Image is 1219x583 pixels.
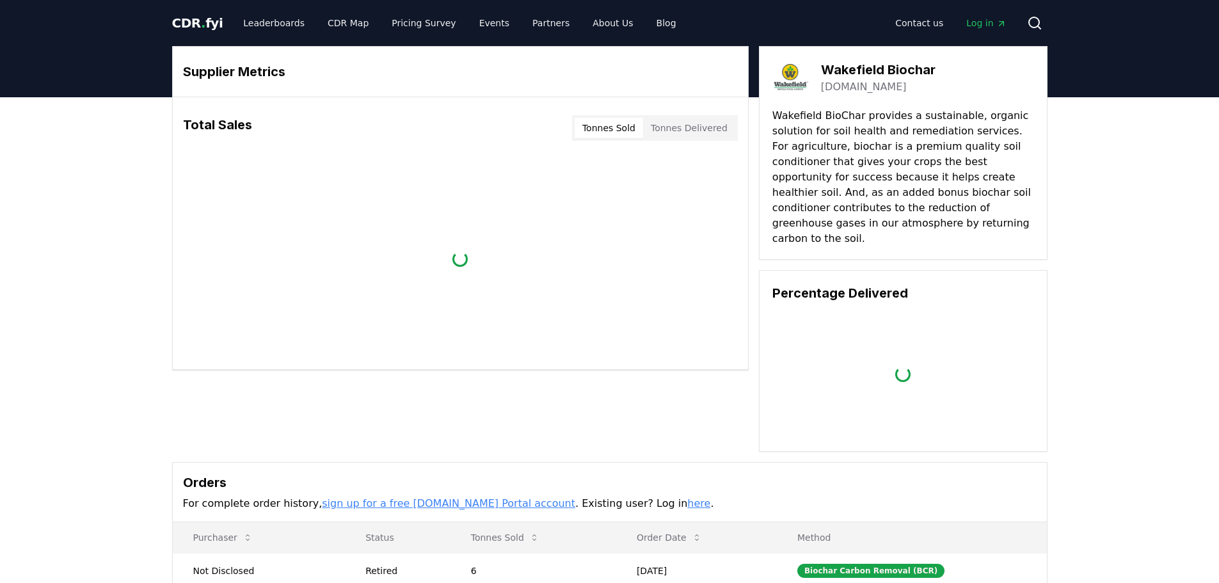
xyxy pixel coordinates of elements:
nav: Main [233,12,686,35]
a: CDR Map [317,12,379,35]
a: Contact us [885,12,953,35]
a: Events [469,12,520,35]
button: Order Date [626,525,712,550]
a: [DOMAIN_NAME] [821,79,907,95]
button: Tonnes Delivered [643,118,735,138]
a: Partners [522,12,580,35]
button: Purchaser [183,525,263,550]
button: Tonnes Sold [461,525,550,550]
a: Blog [646,12,687,35]
p: For complete order history, . Existing user? Log in . [183,496,1037,511]
a: Log in [956,12,1016,35]
h3: Wakefield Biochar [821,60,936,79]
img: Wakefield Biochar-logo [772,60,808,95]
div: Retired [365,564,440,577]
a: About Us [582,12,643,35]
div: loading [895,366,911,383]
a: sign up for a free [DOMAIN_NAME] Portal account [322,497,575,509]
div: Biochar Carbon Removal (BCR) [797,564,944,578]
h3: Orders [183,473,1037,492]
a: Pricing Survey [381,12,466,35]
p: Wakefield BioChar provides a sustainable, organic solution for soil health and remediation servic... [772,108,1034,246]
a: Leaderboards [233,12,315,35]
h3: Supplier Metrics [183,62,738,81]
a: here [687,497,710,509]
a: CDR.fyi [172,14,223,32]
p: Status [355,531,440,544]
span: Log in [966,17,1006,29]
nav: Main [885,12,1016,35]
p: Method [787,531,1037,544]
h3: Total Sales [183,115,252,141]
span: . [201,15,205,31]
div: loading [452,250,468,267]
h3: Percentage Delivered [772,284,1034,303]
span: CDR fyi [172,15,223,31]
button: Tonnes Sold [575,118,643,138]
